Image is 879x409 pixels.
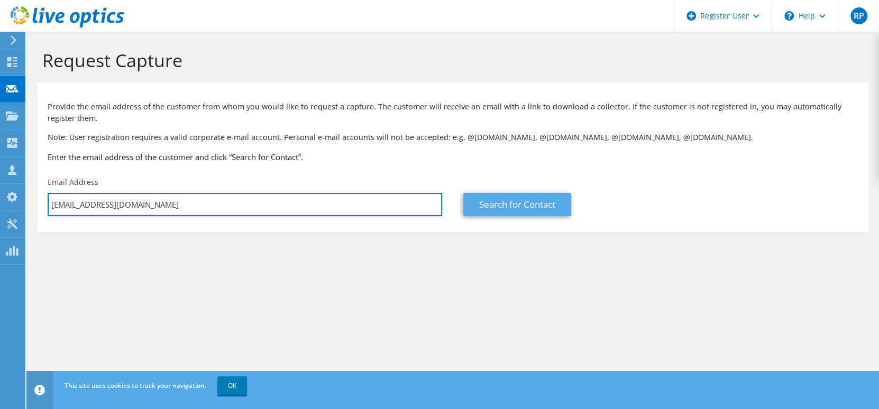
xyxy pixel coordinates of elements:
a: OK [217,376,247,395]
p: Note: User registration requires a valid corporate e-mail account. Personal e-mail accounts will ... [48,132,858,143]
span: This site uses cookies to track your navigation. [65,381,206,390]
p: Provide the email address of the customer from whom you would like to request a capture. The cust... [48,101,858,124]
h1: Request Capture [42,49,858,71]
span: RP [850,7,867,24]
label: Email Address [48,177,98,188]
svg: \n [784,11,794,21]
a: Search for Contact [463,193,571,216]
h3: Enter the email address of the customer and click “Search for Contact”. [48,151,858,163]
